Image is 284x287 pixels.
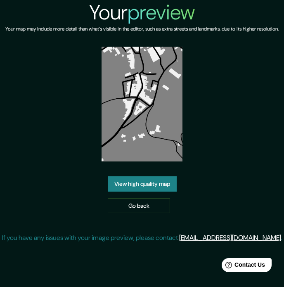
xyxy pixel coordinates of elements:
p: If you have any issues with your image preview, please contact . [2,233,282,243]
h6: Your map may include more detail than what's visible in the editor, such as extra streets and lan... [5,25,279,33]
a: View high quality map [108,176,177,192]
a: Go back [108,198,170,213]
img: created-map-preview [102,47,183,161]
a: [EMAIL_ADDRESS][DOMAIN_NAME] [179,233,281,242]
iframe: Help widget launcher [211,255,275,278]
